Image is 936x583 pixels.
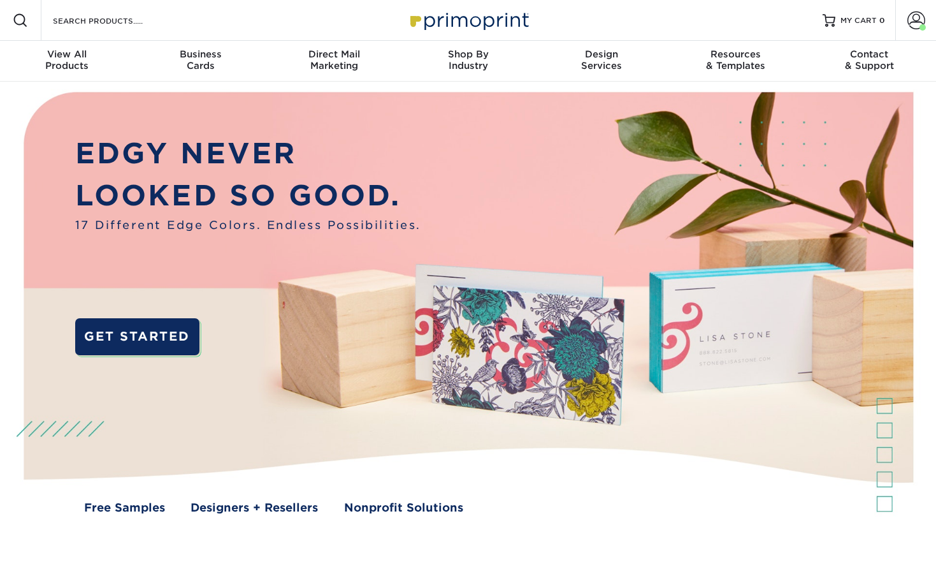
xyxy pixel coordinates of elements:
span: MY CART [840,15,877,26]
a: Free Samples [84,499,165,516]
input: SEARCH PRODUCTS..... [52,13,176,28]
span: Contact [802,48,936,60]
p: LOOKED SO GOOD. [75,175,421,217]
span: Design [535,48,668,60]
div: Marketing [268,48,401,71]
div: & Templates [668,48,802,71]
a: Resources& Templates [668,41,802,82]
a: Direct MailMarketing [268,41,401,82]
a: Contact& Support [802,41,936,82]
p: EDGY NEVER [75,133,421,175]
span: 17 Different Edge Colors. Endless Possibilities. [75,217,421,233]
span: Business [134,48,268,60]
a: BusinessCards [134,41,268,82]
span: Shop By [401,48,535,60]
a: DesignServices [535,41,668,82]
a: Nonprofit Solutions [344,499,463,516]
span: 0 [879,16,885,25]
div: Industry [401,48,535,71]
a: Designers + Resellers [191,499,318,516]
a: GET STARTED [75,318,199,355]
div: & Support [802,48,936,71]
a: Shop ByIndustry [401,41,535,82]
div: Services [535,48,668,71]
img: Primoprint [405,6,532,34]
div: Cards [134,48,268,71]
span: Resources [668,48,802,60]
span: Direct Mail [268,48,401,60]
